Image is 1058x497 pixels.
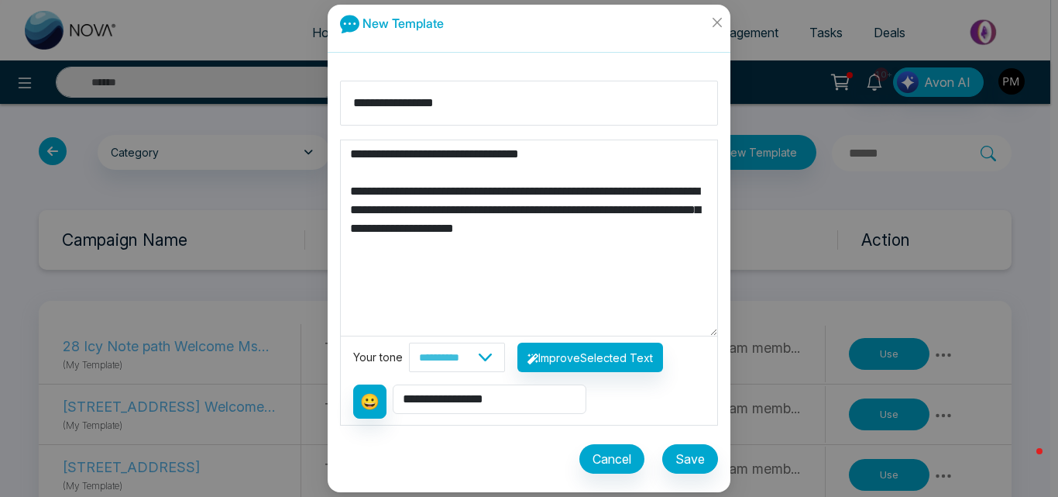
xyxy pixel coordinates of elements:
button: Save [662,444,718,474]
button: Cancel [579,444,644,474]
div: Your tone [353,349,409,366]
span: close [711,16,723,29]
button: Close [703,5,730,47]
button: 😀 [353,385,386,419]
span: New Template [362,16,444,31]
iframe: Intercom live chat [1005,444,1043,481]
button: ImproveSelected Text [517,343,663,372]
